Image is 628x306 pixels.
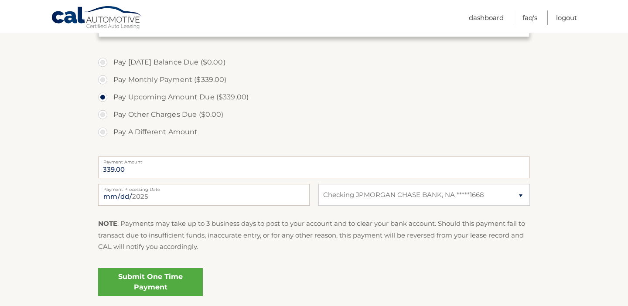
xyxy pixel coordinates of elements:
a: Logout [556,10,577,25]
label: Pay Monthly Payment ($339.00) [98,71,530,88]
p: : Payments may take up to 3 business days to post to your account and to clear your bank account.... [98,218,530,252]
label: Payment Amount [98,156,530,163]
label: Pay [DATE] Balance Due ($0.00) [98,54,530,71]
a: FAQ's [522,10,537,25]
label: Pay Upcoming Amount Due ($339.00) [98,88,530,106]
input: Payment Amount [98,156,530,178]
label: Payment Processing Date [98,184,310,191]
strong: NOTE [98,219,117,228]
a: Dashboard [469,10,504,25]
a: Cal Automotive [51,6,143,31]
a: Submit One Time Payment [98,268,203,296]
label: Pay Other Charges Due ($0.00) [98,106,530,123]
input: Payment Date [98,184,310,206]
label: Pay A Different Amount [98,123,530,141]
